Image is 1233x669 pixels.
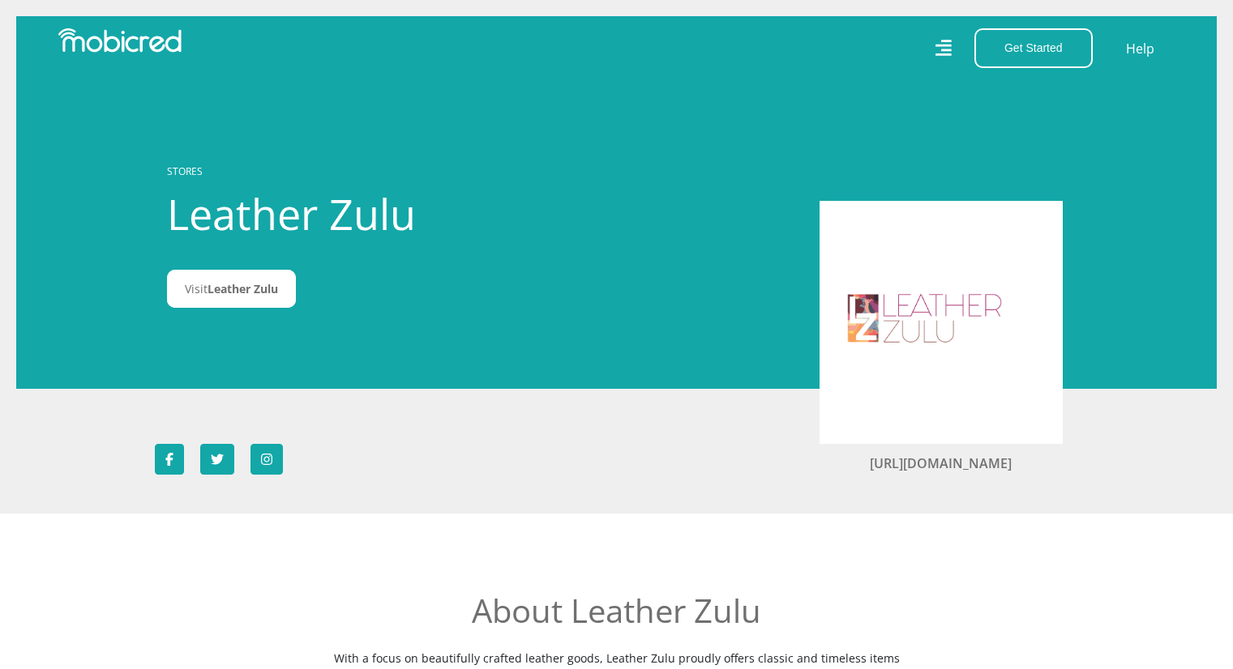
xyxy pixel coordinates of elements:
[1125,38,1155,59] a: Help
[870,454,1012,472] a: [URL][DOMAIN_NAME]
[844,241,1006,403] img: Leather Zulu
[250,444,283,475] a: Follow Leather Zulu on Instagram
[167,189,528,239] h1: Leather Zulu
[167,270,296,308] a: VisitLeather Zulu
[974,28,1093,68] button: Get Started
[167,164,203,178] a: STORES
[208,281,278,296] span: Leather Zulu
[321,591,913,630] h2: About Leather Zulu
[200,444,234,475] a: Follow Leather Zulu on Twitter
[155,444,184,475] a: Follow Leather Zulu on Facebook
[58,28,182,53] img: Mobicred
